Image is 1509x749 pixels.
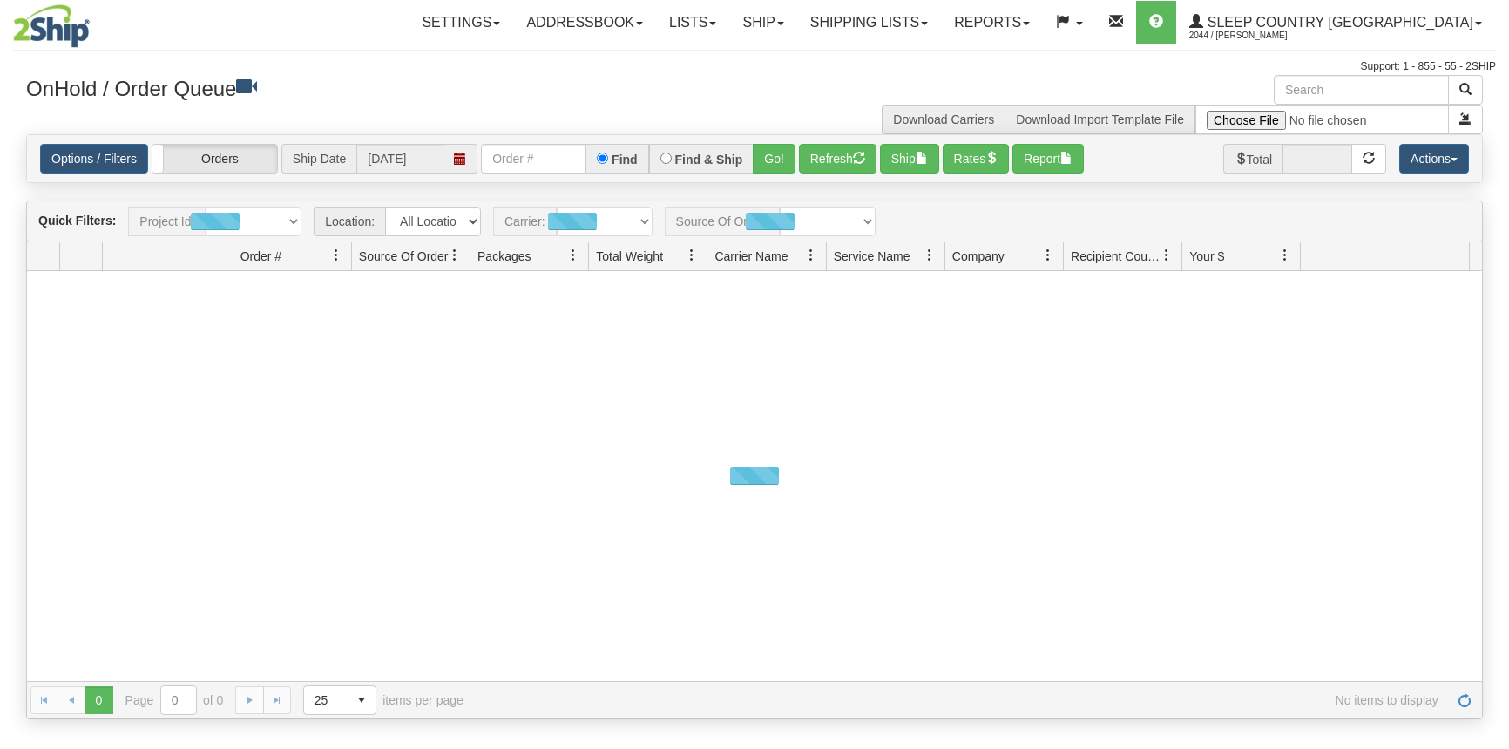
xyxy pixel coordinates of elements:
[1270,241,1300,270] a: Your $ filter column settings
[1071,248,1161,265] span: Recipient Country
[1176,1,1495,44] a: Sleep Country [GEOGRAPHIC_DATA] 2044 / [PERSON_NAME]
[488,693,1438,707] span: No items to display
[281,144,356,174] span: Ship Date
[315,691,337,709] span: 25
[477,248,531,265] span: Packages
[943,144,1010,174] button: Rates
[729,1,796,44] a: Ship
[1274,75,1449,105] input: Search
[799,144,876,174] button: Refresh
[13,59,1496,74] div: Support: 1 - 855 - 55 - 2SHIP
[1448,75,1483,105] button: Search
[880,144,939,174] button: Ship
[26,75,741,100] h3: OnHold / Order Queue
[596,248,663,265] span: Total Weight
[1451,686,1479,714] a: Refresh
[13,4,90,48] img: logo2044.jpg
[359,248,449,265] span: Source Of Order
[1203,15,1473,30] span: Sleep Country [GEOGRAPHIC_DATA]
[1012,144,1084,174] button: Report
[612,153,638,166] label: Find
[797,1,941,44] a: Shipping lists
[656,1,729,44] a: Lists
[753,144,795,174] button: Go!
[481,144,585,174] input: Order #
[1033,241,1063,270] a: Company filter column settings
[125,685,224,715] span: Page of 0
[303,685,376,715] span: Page sizes drop down
[796,241,826,270] a: Carrier Name filter column settings
[941,1,1043,44] a: Reports
[893,112,994,126] a: Download Carriers
[1469,285,1507,463] iframe: chat widget
[1189,27,1320,44] span: 2044 / [PERSON_NAME]
[675,153,743,166] label: Find & Ship
[513,1,656,44] a: Addressbook
[558,241,588,270] a: Packages filter column settings
[321,241,351,270] a: Order # filter column settings
[409,1,513,44] a: Settings
[1016,112,1184,126] a: Download Import Template File
[85,686,112,714] span: Page 0
[40,144,148,174] a: Options / Filters
[314,207,385,236] span: Location:
[303,685,464,715] span: items per page
[915,241,944,270] a: Service Name filter column settings
[240,248,281,265] span: Order #
[38,212,116,229] label: Quick Filters:
[348,686,376,714] span: select
[952,248,1005,265] span: Company
[677,241,707,270] a: Total Weight filter column settings
[1223,144,1283,174] span: Total
[834,248,910,265] span: Service Name
[1195,105,1449,134] input: Import
[152,145,277,173] label: Orders
[1189,248,1224,265] span: Your $
[27,201,1482,242] div: grid toolbar
[1152,241,1181,270] a: Recipient Country filter column settings
[714,248,788,265] span: Carrier Name
[440,241,470,270] a: Source Of Order filter column settings
[1399,144,1469,174] button: Actions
